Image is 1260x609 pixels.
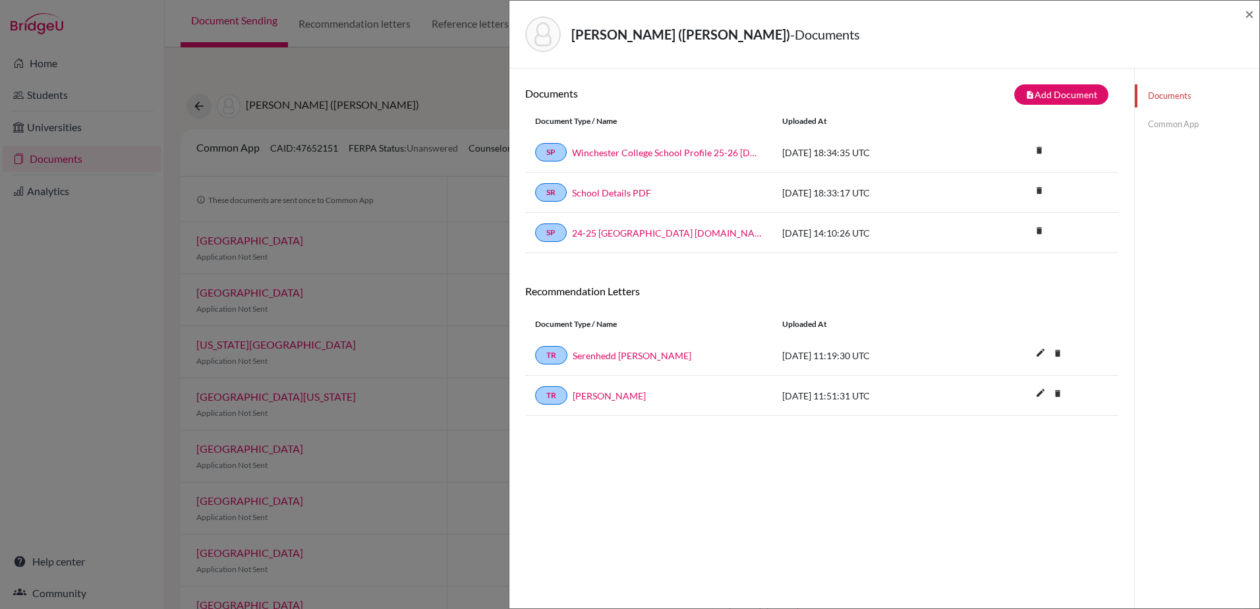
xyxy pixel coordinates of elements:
[772,318,970,330] div: Uploaded at
[573,349,691,362] a: Serenhedd [PERSON_NAME]
[772,115,970,127] div: Uploaded at
[1029,384,1052,404] button: edit
[1029,142,1049,160] a: delete
[1025,90,1035,100] i: note_add
[571,26,790,42] strong: [PERSON_NAME] ([PERSON_NAME])
[772,186,970,200] div: [DATE] 18:33:17 UTC
[790,26,860,42] span: - Documents
[1048,384,1068,403] i: delete
[1048,343,1068,363] i: delete
[572,186,651,200] a: School Details PDF
[535,386,567,405] a: TR
[782,390,870,401] span: [DATE] 11:51:31 UTC
[525,87,822,100] h6: Documents
[1245,4,1254,23] span: ×
[1245,6,1254,22] button: Close
[1014,84,1108,105] button: note_addAdd Document
[535,223,567,242] a: SP
[772,146,970,159] div: [DATE] 18:34:35 UTC
[525,318,772,330] div: Document Type / Name
[782,350,870,361] span: [DATE] 11:19:30 UTC
[1029,183,1049,200] a: delete
[1029,344,1052,364] button: edit
[525,285,1118,297] h6: Recommendation Letters
[572,226,762,240] a: 24-25 [GEOGRAPHIC_DATA] [DOMAIN_NAME]_wide
[1135,113,1259,136] a: Common App
[572,146,762,159] a: Winchester College School Profile 25-26 [DOMAIN_NAME]_wide
[535,346,567,364] a: TR
[772,226,970,240] div: [DATE] 14:10:26 UTC
[1048,386,1068,403] a: delete
[535,143,567,161] a: SP
[1029,181,1049,200] i: delete
[1030,342,1051,363] i: edit
[1135,84,1259,107] a: Documents
[1029,140,1049,160] i: delete
[535,183,567,202] a: SR
[573,389,646,403] a: [PERSON_NAME]
[1048,345,1068,363] a: delete
[1029,223,1049,241] a: delete
[1029,221,1049,241] i: delete
[1030,382,1051,403] i: edit
[525,115,772,127] div: Document Type / Name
